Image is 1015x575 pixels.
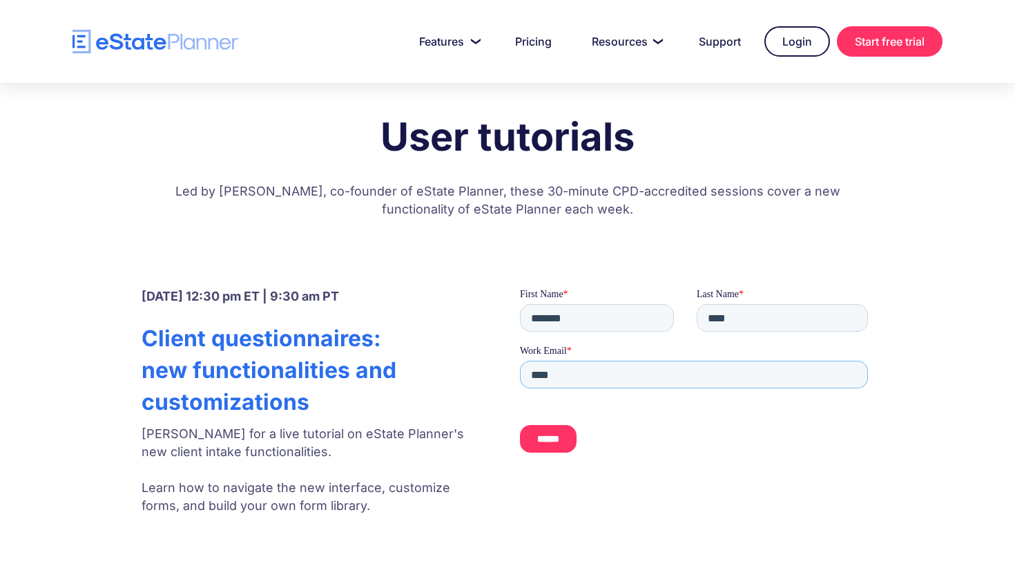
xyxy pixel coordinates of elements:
a: Features [403,28,492,55]
a: Pricing [499,28,568,55]
p: [PERSON_NAME] for a live tutorial on eState Planner's new client intake functionalities. Learn ho... [142,425,485,515]
a: Support [682,28,757,55]
a: home [72,30,238,54]
a: Login [764,26,830,57]
p: Led by [PERSON_NAME], co-founder of eState Planner, these 30-minute CPD-accredited sessions cover... [162,169,853,239]
strong: [DATE] 12:30 pm ET | 9:30 am PT [142,289,339,303]
a: Resources [575,28,675,55]
strong: User tutorials [380,113,635,160]
a: Start free trial [837,26,942,57]
iframe: Form 0 [520,287,873,477]
strong: Client questionnaires: new functionalities and customizations [142,325,396,415]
